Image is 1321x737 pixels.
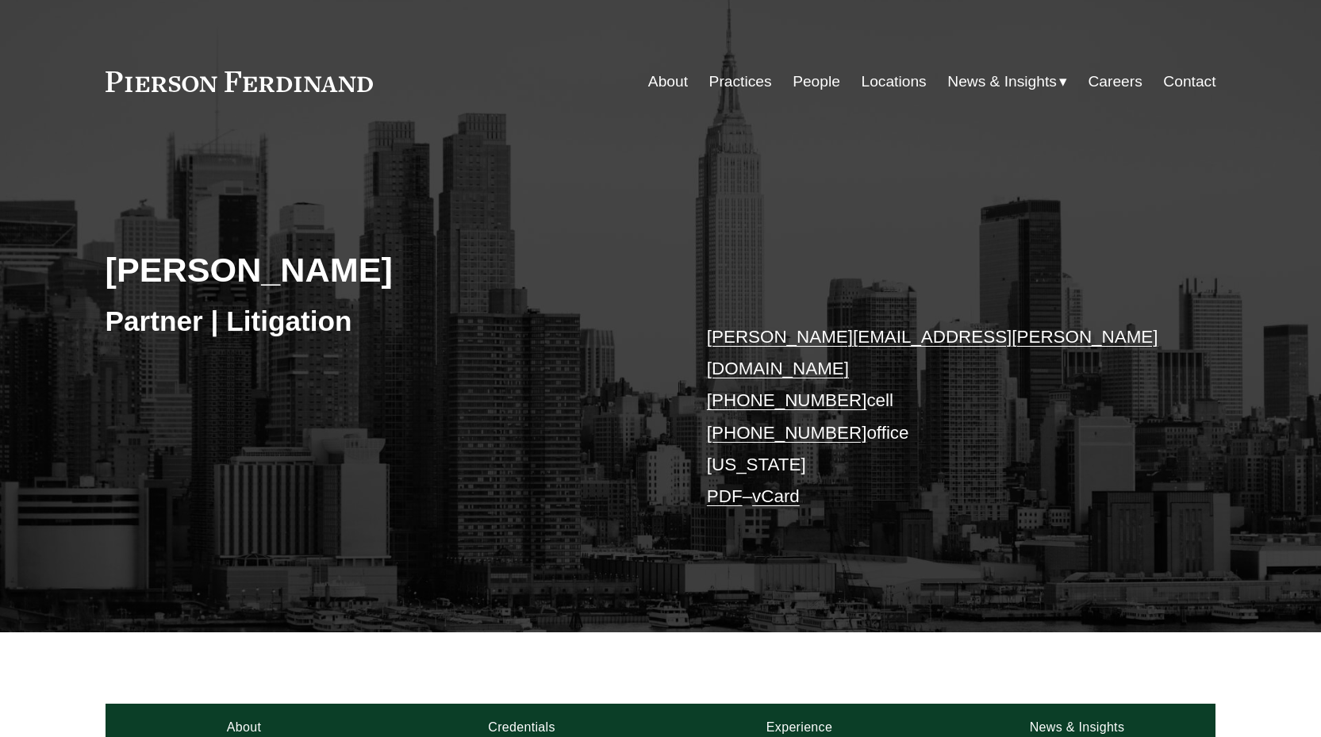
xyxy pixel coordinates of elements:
[709,67,772,97] a: Practices
[106,249,661,290] h2: [PERSON_NAME]
[106,304,661,339] h3: Partner | Litigation
[862,67,927,97] a: Locations
[947,68,1057,96] span: News & Insights
[1163,67,1215,97] a: Contact
[1088,67,1142,97] a: Careers
[707,327,1158,378] a: [PERSON_NAME][EMAIL_ADDRESS][PERSON_NAME][DOMAIN_NAME]
[707,486,743,506] a: PDF
[707,321,1169,513] p: cell office [US_STATE] –
[648,67,688,97] a: About
[793,67,840,97] a: People
[707,423,867,443] a: [PHONE_NUMBER]
[752,486,800,506] a: vCard
[707,390,867,410] a: [PHONE_NUMBER]
[947,67,1067,97] a: folder dropdown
